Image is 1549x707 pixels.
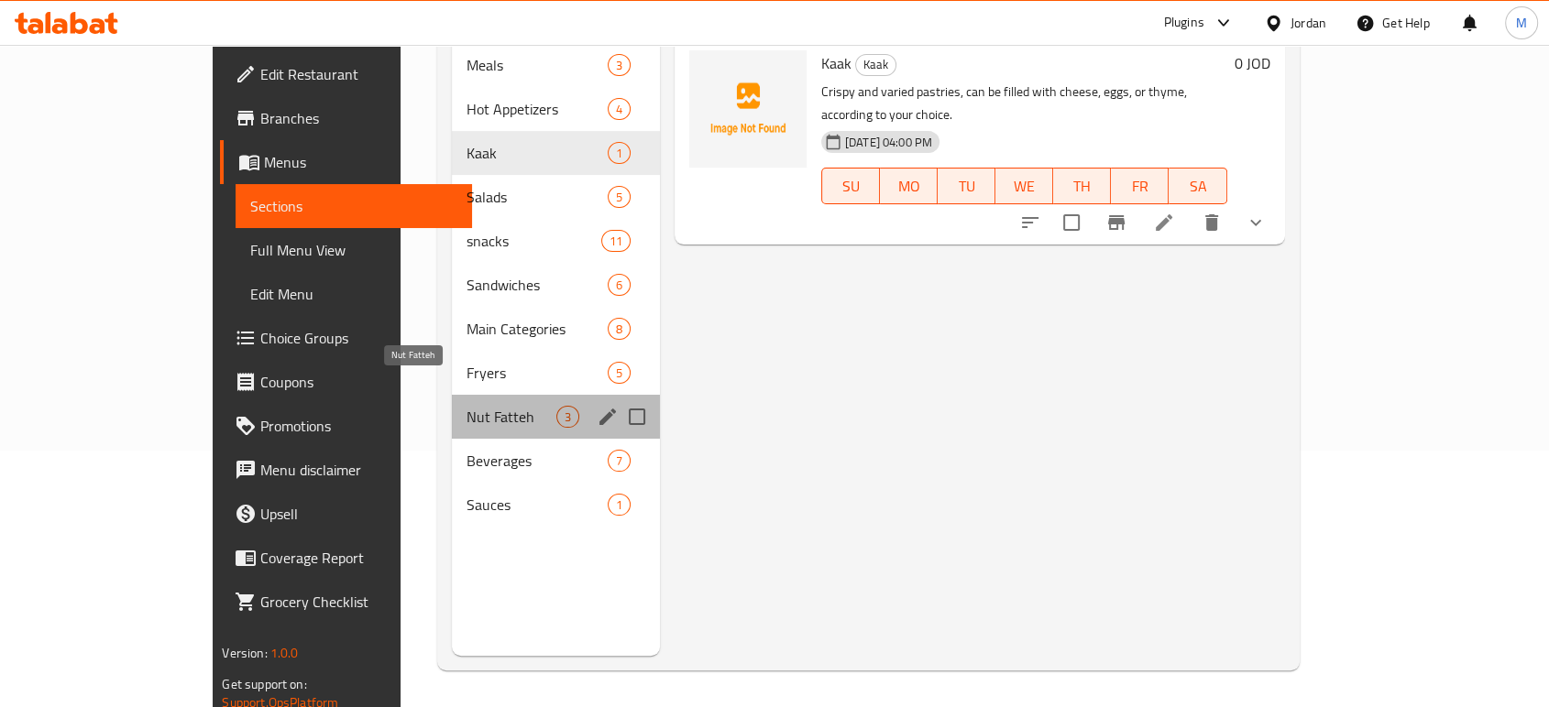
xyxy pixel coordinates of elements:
span: [DATE] 04:00 PM [838,134,939,151]
span: 3 [609,57,630,74]
a: Menus [220,140,471,184]
div: items [608,98,631,120]
a: Promotions [220,404,471,448]
div: Sauces1 [452,483,660,527]
span: SU [829,173,873,200]
div: Main Categories8 [452,307,660,351]
div: items [608,362,631,384]
span: Grocery Checklist [260,591,456,613]
span: 1 [609,496,630,514]
span: Menu disclaimer [260,459,456,481]
a: Edit Restaurant [220,52,471,96]
h6: 0 JOD [1235,50,1270,76]
button: delete [1190,201,1234,245]
a: Edit menu item [1153,212,1175,234]
button: TU [938,168,995,204]
a: Grocery Checklist [220,580,471,624]
span: 7 [609,452,630,470]
span: 6 [609,277,630,294]
span: WE [1003,173,1046,200]
span: Promotions [260,415,456,437]
span: 5 [609,189,630,206]
span: 11 [602,233,630,250]
span: Sandwiches [467,274,608,296]
span: Main Categories [467,318,608,340]
button: edit [594,403,621,430]
span: Coupons [260,371,456,393]
span: Edit Restaurant [260,63,456,85]
span: Edit Menu [250,283,456,305]
span: Meals [467,54,608,76]
div: Hot Appetizers4 [452,87,660,131]
button: show more [1234,201,1278,245]
a: Sections [236,184,471,228]
span: 8 [609,321,630,338]
div: Meals3 [452,43,660,87]
div: items [608,54,631,76]
div: Plugins [1163,12,1203,34]
svg: Show Choices [1245,212,1267,234]
span: Kaak [467,142,608,164]
a: Menu disclaimer [220,448,471,492]
a: Coupons [220,360,471,404]
span: 1 [609,145,630,162]
span: TU [945,173,988,200]
span: Beverages [467,450,608,472]
span: Get support on: [222,672,306,696]
span: Full Menu View [250,239,456,261]
a: Coverage Report [220,536,471,580]
span: 1.0.0 [270,641,299,665]
span: Nut Fatteh [467,406,556,428]
span: Select to update [1052,203,1091,242]
nav: Menu sections [452,36,660,534]
span: Sauces [467,494,608,516]
a: Edit Menu [236,272,471,316]
span: Choice Groups [260,327,456,349]
button: SU [821,168,880,204]
div: items [556,406,579,428]
span: Coverage Report [260,547,456,569]
span: Salads [467,186,608,208]
span: Menus [264,151,456,173]
div: Nut Fatteh3edit [452,395,660,439]
div: Fryers5 [452,351,660,395]
div: items [608,450,631,472]
span: Kaak [856,54,895,75]
div: snacks11 [452,219,660,263]
a: Upsell [220,492,471,536]
span: Branches [260,107,456,129]
div: Beverages7 [452,439,660,483]
span: Sections [250,195,456,217]
span: SA [1176,173,1219,200]
div: Salads5 [452,175,660,219]
img: Kaak [689,50,807,168]
div: Jordan [1291,13,1326,33]
div: Kaak1 [452,131,660,175]
span: TH [1060,173,1104,200]
span: Upsell [260,503,456,525]
span: 3 [557,408,578,426]
button: sort-choices [1008,201,1052,245]
div: items [608,274,631,296]
button: SA [1169,168,1226,204]
div: Sandwiches6 [452,263,660,307]
p: Crispy and varied pastries, can be filled with cheese, eggs, or thyme, according to your choice. [821,81,1227,126]
span: snacks [467,230,601,252]
span: Version: [222,641,267,665]
button: FR [1111,168,1169,204]
div: items [601,230,631,252]
span: Hot Appetizers [467,98,608,120]
button: TH [1053,168,1111,204]
a: Full Menu View [236,228,471,272]
a: Branches [220,96,471,140]
button: Branch-specific-item [1094,201,1138,245]
span: Fryers [467,362,608,384]
button: WE [995,168,1053,204]
span: Kaak [821,49,851,77]
div: items [608,142,631,164]
span: 5 [609,364,630,382]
